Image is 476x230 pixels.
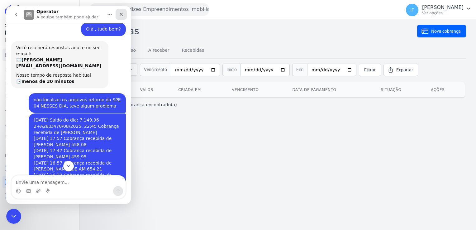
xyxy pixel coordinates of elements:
div: Olá , tudo bem? [80,20,115,26]
button: Enviar uma mensagem [107,180,117,190]
span: Vencimento [140,64,171,76]
span: Nova cobrança [431,28,461,34]
textarea: Envie uma mensagem... [5,169,119,180]
span: Início [222,64,240,76]
div: Fechar [109,2,121,14]
a: Conta Hent Novidade [2,176,77,188]
button: Scroll to bottom [57,155,68,165]
a: Recebíveis [2,162,77,175]
div: Isabel diz… [5,16,120,35]
div: Olá , tudo bem? [75,16,120,30]
div: não localizei os arquivos retorno da SPE 04 NESSES DIA, teve algum problema [27,91,115,103]
span: Exportar [396,67,413,73]
th: Vencimento [227,82,287,97]
button: Upload do anexo [30,182,35,187]
b: menos de 30 minutos [15,73,68,78]
span: R$ 0,00 [5,29,67,37]
button: Start recording [40,182,45,187]
button: IF [PERSON_NAME] Ver opções [401,1,476,19]
button: Selecionador de Emoji [10,182,15,187]
a: Nova cobrança [417,25,466,37]
a: Negativação [2,131,77,143]
p: [PERSON_NAME] [422,4,464,11]
div: Você receberá respostas aqui e no seu e-mail: ✉️ [10,39,97,63]
div: Nosso tempo de resposta habitual 🕒 [10,66,97,78]
a: Troca de Arquivos [2,103,77,116]
span: IF [410,8,414,12]
a: Exportar [383,64,418,76]
a: Clientes [2,117,77,130]
button: Mk Spe01 Perdizes Empreendimentos Imobiliarios LTDA [90,3,209,16]
button: Selecionador de GIF [20,182,25,187]
th: Data de pagamento [287,82,376,97]
th: Situação [376,82,426,97]
span: [DATE] 11:57 [5,37,67,43]
button: Início [98,2,109,14]
a: A receber [147,43,171,59]
span: Saldo atual [5,22,67,29]
p: Ver opções [422,11,464,16]
div: não localizei os arquivos retorno da SPE 04 NESSES DIA, teve algum problema [22,87,120,107]
th: Criada em [173,82,227,97]
a: Cobranças [2,49,77,61]
h2: Cobranças [90,24,417,38]
p: A equipe também pode ajudar [30,8,92,14]
th: Valor [135,82,174,97]
nav: Sidebar [5,49,74,202]
div: Isabel diz… [5,87,120,107]
a: Pagamentos [2,90,77,102]
iframe: Intercom live chat [6,6,131,204]
div: Operator diz… [5,35,120,87]
div: Plataformas [5,152,74,160]
span: Filtrar [364,67,376,73]
a: Recebidas [181,43,206,59]
span: Fim [292,64,307,76]
a: Extrato [2,62,77,75]
div: Você receberá respostas aqui e no seu e-mail:✉️[PERSON_NAME][EMAIL_ADDRESS][DOMAIN_NAME]Nosso tem... [5,35,102,82]
a: Nova transferência [2,76,77,89]
th: Ações [426,82,465,97]
a: Filtrar [359,64,381,76]
b: [PERSON_NAME][EMAIL_ADDRESS][DOMAIN_NAME] [10,51,95,62]
iframe: Intercom live chat [6,209,21,224]
p: Nenhum(a) cobrança encontrado(a) [98,102,177,108]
